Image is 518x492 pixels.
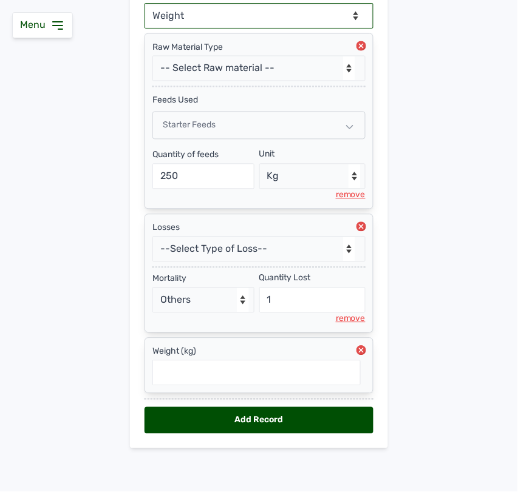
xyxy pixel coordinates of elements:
[20,19,50,30] span: Menu
[163,120,216,130] span: Starter Feeds
[152,222,366,234] div: Losses
[145,407,373,434] div: Add Record
[152,41,366,53] div: Raw Material Type
[336,189,366,201] div: remove
[336,313,366,325] div: remove
[152,149,254,161] div: Quantity of feeds
[152,87,366,107] div: feeds Used
[152,346,361,358] div: Weight (kg)
[259,272,311,285] div: Quantity Lost
[259,149,275,161] div: Unit
[152,273,254,285] div: Mortality
[20,19,65,30] a: Menu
